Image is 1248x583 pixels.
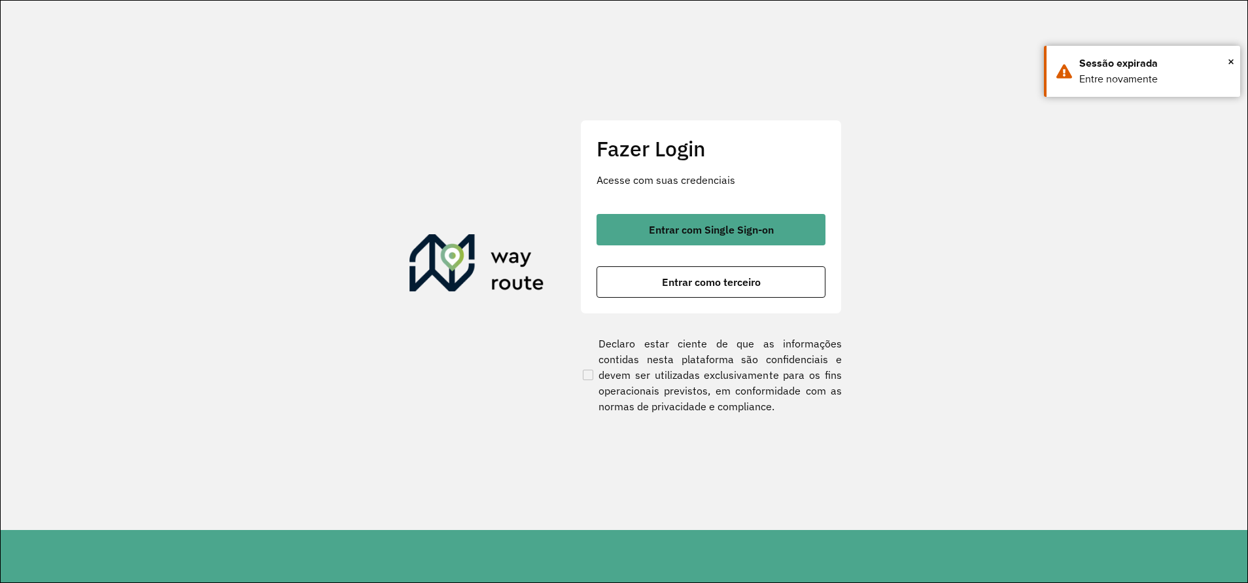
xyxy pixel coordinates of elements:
[649,224,774,235] span: Entrar com Single Sign-on
[1228,52,1234,71] button: Close
[597,266,825,298] button: button
[1079,56,1230,71] div: Sessão expirada
[409,234,544,297] img: Roteirizador AmbevTech
[597,136,825,161] h2: Fazer Login
[1079,71,1230,87] div: Entre novamente
[1228,52,1234,71] span: ×
[597,214,825,245] button: button
[597,172,825,188] p: Acesse com suas credenciais
[580,336,842,414] label: Declaro estar ciente de que as informações contidas nesta plataforma são confidenciais e devem se...
[662,277,761,287] span: Entrar como terceiro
